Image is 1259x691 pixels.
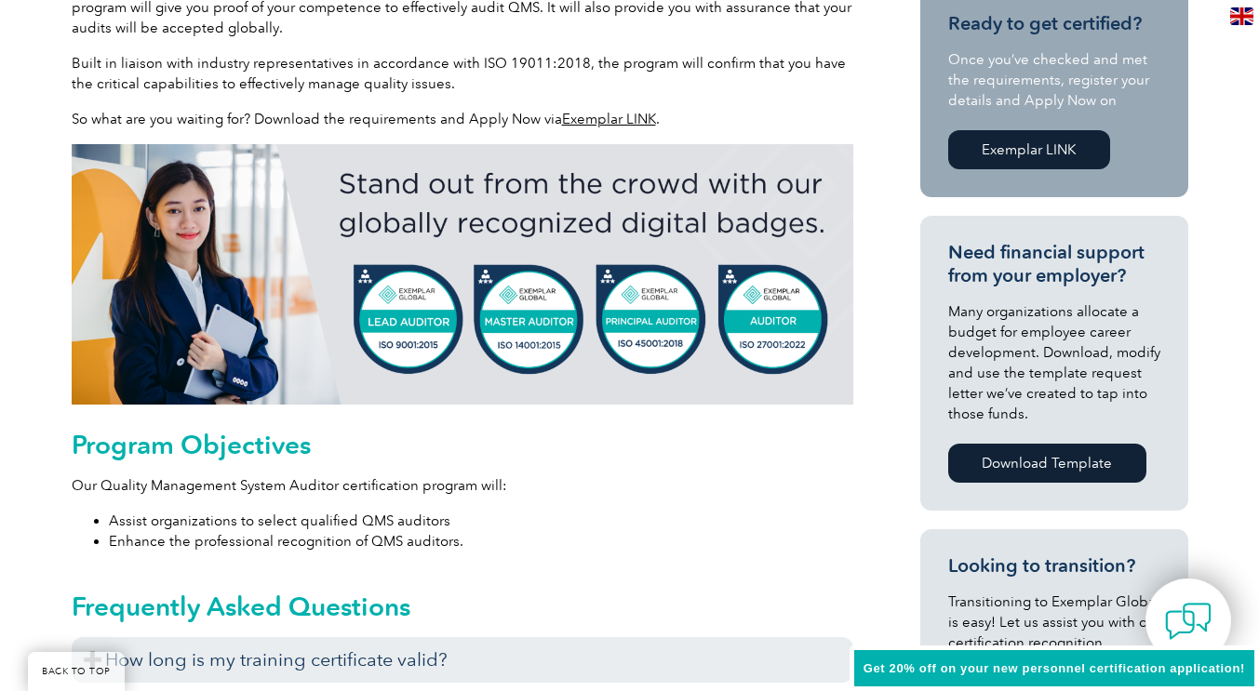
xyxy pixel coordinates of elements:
[948,444,1146,483] a: Download Template
[948,12,1160,35] h3: Ready to get certified?
[948,554,1160,578] h3: Looking to transition?
[562,111,656,127] a: Exemplar LINK
[28,652,125,691] a: BACK TO TOP
[72,637,853,683] h3: How long is my training certificate valid?
[109,531,853,551] li: Enhance the professional recognition of QMS auditors.
[948,130,1110,169] a: Exemplar LINK
[72,109,853,129] p: So what are you waiting for? Download the requirements and Apply Now via .
[109,511,853,531] li: Assist organizations to select qualified QMS auditors
[948,301,1160,424] p: Many organizations allocate a budget for employee career development. Download, modify and use th...
[72,591,853,621] h2: Frequently Asked Questions
[72,144,853,405] img: badges
[1230,7,1253,25] img: en
[72,53,853,94] p: Built in liaison with industry representatives in accordance with ISO 19011:2018, the program wil...
[1165,598,1212,644] img: contact-chat.png
[948,241,1160,287] h3: Need financial support from your employer?
[864,661,1245,675] span: Get 20% off on your new personnel certification application!
[72,430,853,459] h2: Program Objectives
[948,49,1160,111] p: Once you’ve checked and met the requirements, register your details and Apply Now on
[72,475,853,496] p: Our Quality Management System Auditor certification program will:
